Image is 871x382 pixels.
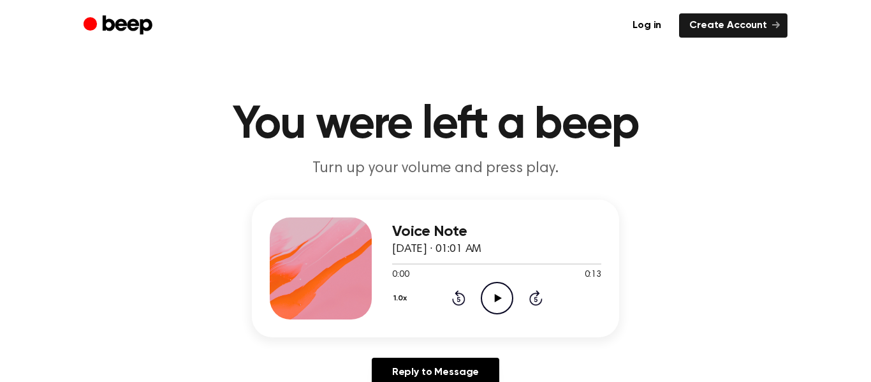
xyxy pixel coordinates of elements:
a: Create Account [679,13,787,38]
h1: You were left a beep [109,102,762,148]
span: 0:13 [585,268,601,282]
a: Beep [84,13,156,38]
span: [DATE] · 01:01 AM [392,244,481,255]
p: Turn up your volume and press play. [191,158,680,179]
a: Log in [622,13,671,38]
h3: Voice Note [392,223,601,240]
span: 0:00 [392,268,409,282]
button: 1.0x [392,288,412,309]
